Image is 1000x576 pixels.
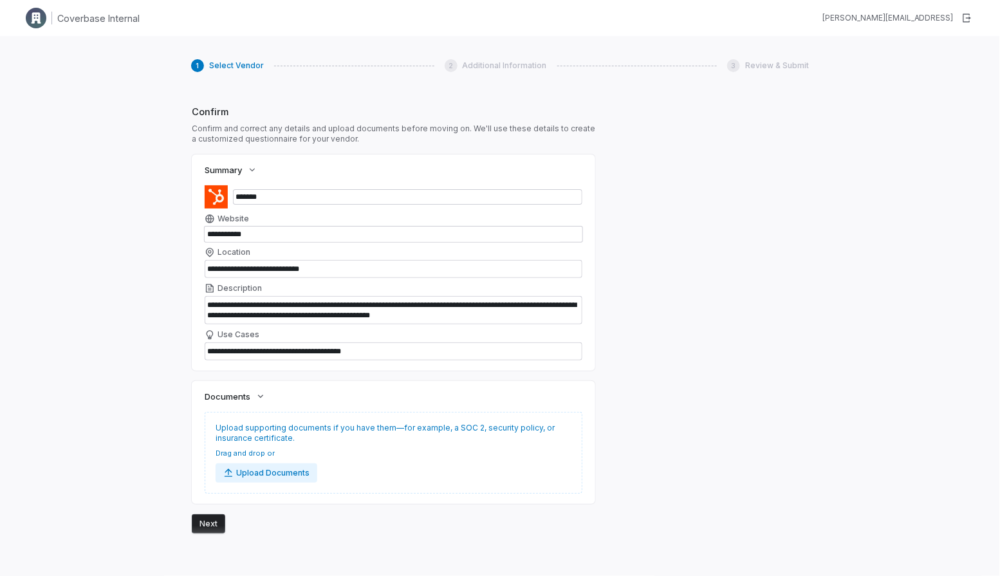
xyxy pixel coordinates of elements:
[216,449,317,458] span: Drag and drop or
[218,214,249,224] span: Website
[745,60,809,71] span: Review & Submit
[205,342,582,360] textarea: Use Cases
[26,8,46,28] img: Clerk Logo
[57,12,140,25] h1: Coverbase Internal
[218,283,262,293] span: Description
[205,412,582,494] div: Upload supporting documents if you have them—for example, a SOC 2, security policy, or insurance ...
[727,59,740,72] div: 3
[205,391,250,402] span: Documents
[201,385,270,408] button: Documents
[205,296,582,324] textarea: Description
[463,60,547,71] span: Additional Information
[201,158,261,181] button: Summary
[216,463,317,483] button: Upload Documents
[191,59,204,72] div: 1
[218,330,259,340] span: Use Cases
[218,247,250,257] span: Location
[205,260,582,278] input: Location
[192,124,595,144] span: Confirm and correct any details and upload documents before moving on. We'll use these details to...
[822,13,954,23] div: [PERSON_NAME][EMAIL_ADDRESS]
[205,164,242,176] span: Summary
[192,514,225,534] button: Next
[205,227,562,242] input: Website
[445,59,458,72] div: 2
[209,60,264,71] span: Select Vendor
[192,105,595,118] span: Confirm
